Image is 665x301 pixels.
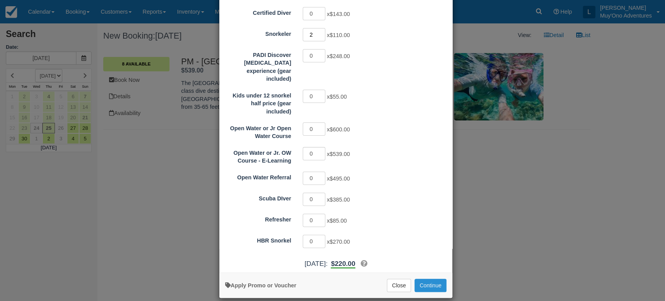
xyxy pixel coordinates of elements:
[327,239,350,245] span: x
[327,151,350,157] span: x
[303,214,325,227] input: Refresher
[330,175,350,182] span: $495.00
[327,218,347,224] span: x
[327,32,350,38] span: x
[327,126,350,133] span: x
[303,172,325,185] input: Open Water Referral
[387,279,411,292] button: Close
[219,259,452,269] div: [DATE]:
[219,122,297,140] label: Open Water or Jr Open Water Course
[330,11,350,17] span: $143.00
[219,6,297,17] label: Certified Diver
[330,151,350,157] span: $539.00
[219,27,297,38] label: Snorkeler
[330,218,347,224] span: $85.00
[219,234,297,245] label: HBR Snorkel
[219,213,297,224] label: Refresher
[330,197,350,203] span: $385.00
[219,48,297,83] label: PADI Discover Scuba Diving experience (gear included)
[303,122,325,136] input: Open Water or Jr Open Water Course
[330,126,350,133] span: $600.00
[303,90,325,103] input: Kids under 12 snorkel half price (gear included)
[327,175,350,182] span: x
[219,192,297,203] label: Scuba DIver
[219,171,297,182] label: Open Water Referral
[331,260,355,267] span: $220.00
[327,53,350,59] span: x
[303,7,325,20] input: Certified Diver
[219,146,297,165] label: Open Water or Jr. OW Course - E-Learning
[327,11,350,17] span: x
[330,239,350,245] span: $270.00
[225,282,296,289] a: Apply Voucher
[415,279,446,292] button: Add to Booking
[303,147,325,160] input: Open Water or Jr. OW Course - E-Learning
[330,94,347,100] span: $55.00
[219,89,297,116] label: Kids under 12 snorkel half price (gear included)
[327,94,347,100] span: x
[330,53,350,59] span: $248.00
[303,28,325,41] input: Snorkeler
[303,49,325,62] input: PADI Discover Scuba Diving experience (gear included)
[330,32,350,38] span: $110.00
[303,193,325,206] input: Scuba DIver
[303,235,325,248] input: HBR Snorkel
[327,197,350,203] span: x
